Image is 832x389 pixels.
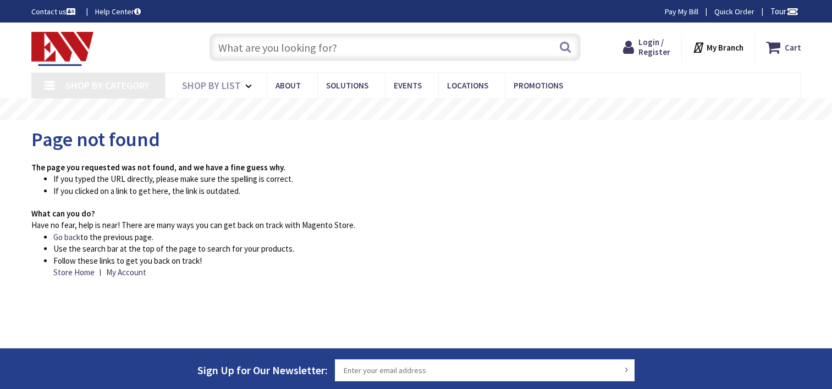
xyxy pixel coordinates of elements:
[106,266,146,278] a: My Account
[394,80,422,91] span: Events
[638,37,670,57] span: Login / Register
[316,104,517,116] rs-layer: Free Same Day Pickup at 19 Locations
[623,37,670,57] a: Login / Register
[31,162,673,173] dt: The page you requested was not found, and we have a fine guess why.
[447,80,488,91] span: Locations
[182,79,241,92] span: Shop By List
[31,208,673,219] dt: What can you do?
[31,127,160,152] span: Page not found
[31,6,78,17] a: Contact us
[31,219,673,231] dd: Have no fear, help is near! There are many ways you can get back on track with Magento Store.
[53,185,673,197] li: If you clicked on a link to get here, the link is outdated.
[785,37,801,57] strong: Cart
[53,231,673,243] li: to the previous page.
[714,6,754,17] a: Quick Order
[766,37,801,57] a: Cart
[335,359,635,381] input: Enter your email address
[276,80,301,91] span: About
[31,32,94,66] img: Electrical Wholesalers, Inc.
[326,80,368,91] span: Solutions
[707,42,743,53] strong: My Branch
[53,255,673,279] li: Follow these links to get you back on track!
[692,37,743,57] div: My Branch
[53,243,673,254] li: Use the search bar at the top of the page to search for your products.
[53,231,80,243] a: Go back
[770,6,798,16] span: Tour
[53,173,673,185] li: If you typed the URL directly, please make sure the spelling is correct.
[53,266,95,278] a: Store Home
[210,34,581,61] input: What are you looking for?
[665,6,698,17] a: Pay My Bill
[65,79,150,92] span: Shop By Category
[514,80,563,91] span: Promotions
[197,363,328,377] span: Sign Up for Our Newsletter:
[95,6,141,17] a: Help Center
